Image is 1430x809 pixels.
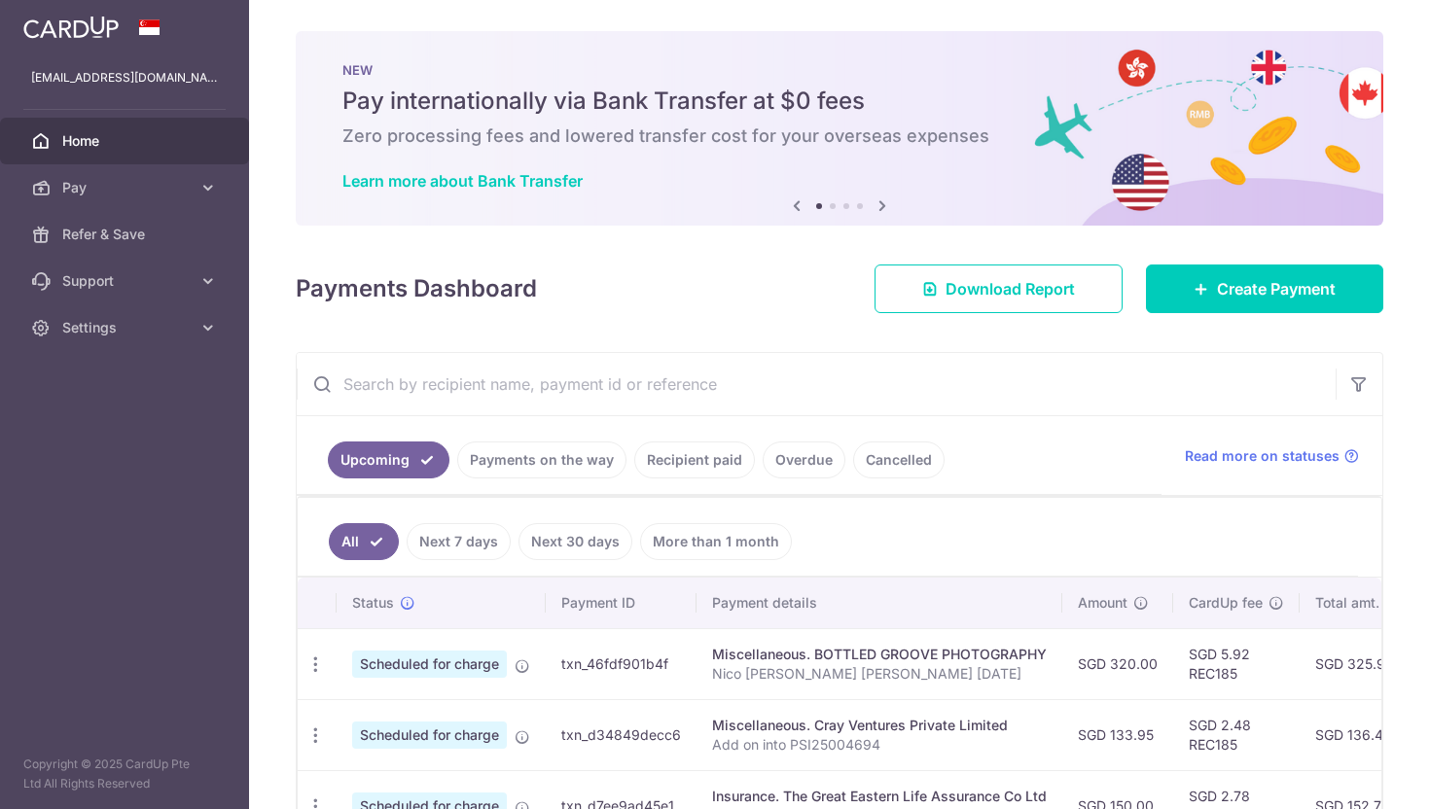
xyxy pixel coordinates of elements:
[296,31,1383,226] img: Bank transfer banner
[342,86,1337,117] h5: Pay internationally via Bank Transfer at $0 fees
[712,664,1047,684] p: Nico [PERSON_NAME] [PERSON_NAME] [DATE]
[1173,699,1300,770] td: SGD 2.48 REC185
[407,523,511,560] a: Next 7 days
[546,699,697,770] td: txn_d34849decc6
[1185,446,1359,466] a: Read more on statuses
[518,523,632,560] a: Next 30 days
[342,171,583,191] a: Learn more about Bank Transfer
[31,68,218,88] p: [EMAIL_ADDRESS][DOMAIN_NAME]
[62,225,191,244] span: Refer & Save
[329,523,399,560] a: All
[1300,628,1416,699] td: SGD 325.92
[697,578,1062,628] th: Payment details
[62,131,191,151] span: Home
[1217,277,1336,300] span: Create Payment
[1146,264,1383,313] a: Create Payment
[712,716,1047,735] div: Miscellaneous. Cray Ventures Private Limited
[546,628,697,699] td: txn_46fdf901b4f
[634,441,755,478] a: Recipient paid
[712,735,1047,755] p: Add on into PSI25004694
[342,62,1337,78] p: NEW
[328,441,449,478] a: Upcoming
[457,441,626,478] a: Payments on the way
[1300,699,1416,770] td: SGD 136.43
[352,593,394,613] span: Status
[352,651,507,678] span: Scheduled for charge
[1173,628,1300,699] td: SGD 5.92 REC185
[640,523,792,560] a: More than 1 month
[946,277,1075,300] span: Download Report
[546,578,697,628] th: Payment ID
[297,353,1336,415] input: Search by recipient name, payment id or reference
[1062,628,1173,699] td: SGD 320.00
[853,441,945,478] a: Cancelled
[62,271,191,291] span: Support
[875,264,1123,313] a: Download Report
[1062,699,1173,770] td: SGD 133.95
[23,16,119,39] img: CardUp
[763,441,845,478] a: Overdue
[352,721,507,749] span: Scheduled for charge
[62,318,191,337] span: Settings
[296,271,537,306] h4: Payments Dashboard
[62,178,191,197] span: Pay
[342,124,1337,148] h6: Zero processing fees and lowered transfer cost for your overseas expenses
[1185,446,1340,466] span: Read more on statuses
[1078,593,1127,613] span: Amount
[712,787,1047,806] div: Insurance. The Great Eastern Life Assurance Co Ltd
[1189,593,1263,613] span: CardUp fee
[712,645,1047,664] div: Miscellaneous. BOTTLED GROOVE PHOTOGRAPHY
[1315,593,1379,613] span: Total amt.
